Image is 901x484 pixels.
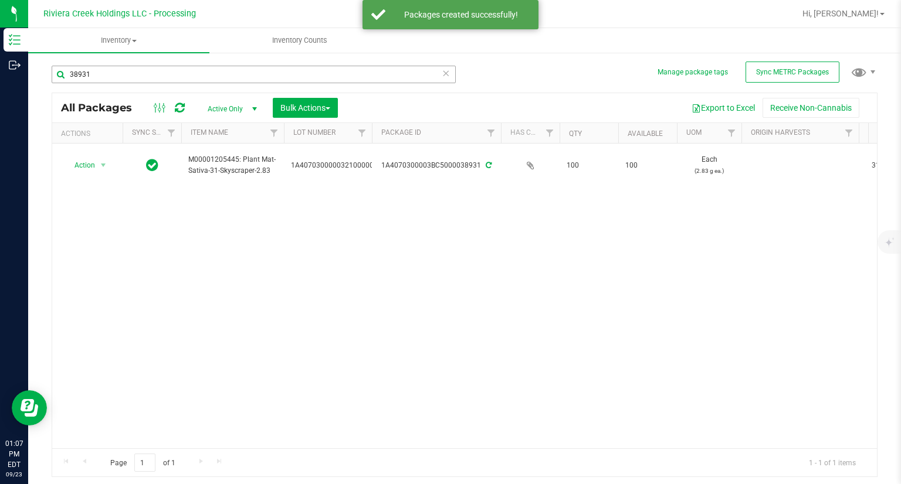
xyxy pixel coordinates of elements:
[162,123,181,143] a: Filter
[43,9,196,19] span: Riviera Creek Holdings LLC - Processing
[370,160,503,171] div: 1A4070300003BC5000038931
[381,128,421,137] a: Package ID
[392,9,530,21] div: Packages created successfully!
[293,128,336,137] a: Lot Number
[132,128,177,137] a: Sync Status
[442,66,450,81] span: Clear
[800,454,865,471] span: 1 - 1 of 1 items
[280,103,330,113] span: Bulk Actions
[191,128,228,137] a: Item Name
[28,35,209,46] span: Inventory
[12,390,47,425] iframe: Resource center
[482,123,501,143] a: Filter
[686,128,702,137] a: UOM
[291,160,390,171] span: 1A4070300000321000001079
[569,129,582,138] a: Qty
[540,123,560,143] a: Filter
[501,123,560,144] th: Has COA
[134,454,155,472] input: 1
[746,62,839,83] button: Sync METRC Packages
[684,165,734,176] p: (2.83 g ea.)
[684,98,763,118] button: Export to Excel
[209,28,391,53] a: Inventory Counts
[273,98,338,118] button: Bulk Actions
[265,123,284,143] a: Filter
[484,161,492,169] span: Sync from Compliance System
[256,35,343,46] span: Inventory Counts
[353,123,372,143] a: Filter
[763,98,859,118] button: Receive Non-Cannabis
[751,128,810,137] a: Origin Harvests
[100,454,185,472] span: Page of 1
[28,28,209,53] a: Inventory
[9,34,21,46] inline-svg: Inventory
[722,123,741,143] a: Filter
[96,157,111,173] span: select
[567,160,611,171] span: 100
[9,59,21,71] inline-svg: Outbound
[756,68,829,76] span: Sync METRC Packages
[684,154,734,176] span: Each
[628,129,663,138] a: Available
[61,101,144,114] span: All Packages
[658,67,728,77] button: Manage package tags
[61,129,118,138] div: Actions
[625,160,670,171] span: 100
[146,157,158,173] span: In Sync
[5,438,23,470] p: 01:07 PM EDT
[839,123,859,143] a: Filter
[802,9,879,18] span: Hi, [PERSON_NAME]!
[52,66,456,83] input: Search Package ID, Item Name, SKU, Lot or Part Number...
[64,157,96,173] span: Action
[5,470,23,479] p: 09/23
[188,154,277,176] span: M00001205445: Plant Mat-Sativa-31-Skyscraper-2.83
